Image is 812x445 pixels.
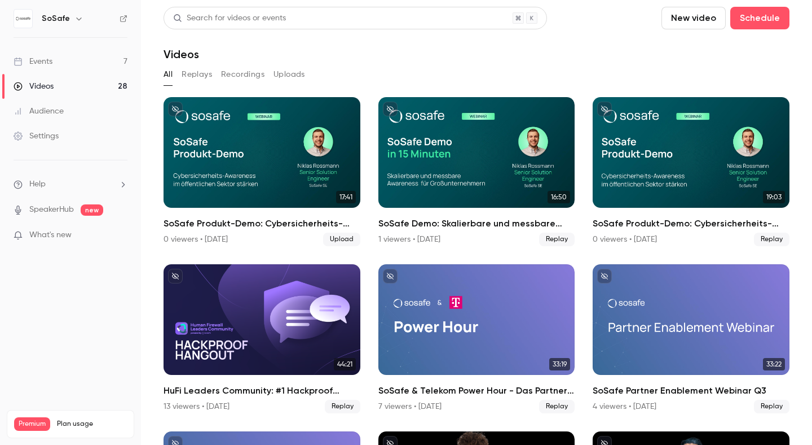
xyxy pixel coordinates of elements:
h2: SoSafe Produkt-Demo: Cybersicherheits-Awareness im öffentlichen Sektor stärken [593,217,789,230]
span: Plan usage [57,420,127,429]
a: 33:19SoSafe & Telekom Power Hour - Das Partner Enablement Webinar Q37 viewers • [DATE]Replay [378,264,575,413]
div: Settings [14,130,59,142]
li: SoSafe Produkt-Demo: Cybersicherheits-Awareness im öffentlichen Sektor stärken [164,97,360,246]
div: 13 viewers • [DATE] [164,401,230,412]
div: 4 viewers • [DATE] [593,401,656,412]
span: Replay [539,400,575,413]
button: New video [661,7,726,29]
div: Videos [14,81,54,92]
button: Schedule [730,7,789,29]
a: 17:41SoSafe Produkt-Demo: Cybersicherheits-Awareness im öffentlichen Sektor stärken0 viewers • [D... [164,97,360,246]
li: SoSafe & Telekom Power Hour - Das Partner Enablement Webinar Q3 [378,264,575,413]
div: 0 viewers • [DATE] [593,234,657,245]
section: Videos [164,7,789,438]
h2: SoSafe & Telekom Power Hour - Das Partner Enablement Webinar Q3 [378,384,575,398]
h2: SoSafe Partner Enablement Webinar Q3 [593,384,789,398]
button: unpublished [597,269,612,283]
div: 7 viewers • [DATE] [378,401,442,412]
div: Audience [14,106,64,117]
span: Replay [754,400,789,413]
button: unpublished [597,102,612,116]
img: SoSafe [14,10,32,28]
div: 0 viewers • [DATE] [164,234,228,245]
a: 33:22SoSafe Partner Enablement Webinar Q34 viewers • [DATE]Replay [593,264,789,413]
span: Upload [323,233,360,246]
span: Replay [754,233,789,246]
a: 16:50SoSafe Demo: Skalierbare und messbare Awareness für Großunternehmen1 viewers • [DATE]Replay [378,97,575,246]
li: help-dropdown-opener [14,178,127,190]
button: Replays [182,66,212,84]
li: HuFi Leaders Community: #1 Hackproof Hangout [164,264,360,413]
li: SoSafe Partner Enablement Webinar Q3 [593,264,789,413]
button: Uploads [273,66,305,84]
span: Replay [539,233,575,246]
button: unpublished [168,102,183,116]
button: unpublished [383,269,398,283]
span: 33:19 [549,358,570,370]
span: new [81,204,103,216]
button: Recordings [221,66,264,84]
li: SoSafe Produkt-Demo: Cybersicherheits-Awareness im öffentlichen Sektor stärken [593,97,789,246]
span: 17:41 [336,191,356,203]
span: 16:50 [548,191,570,203]
a: 19:03SoSafe Produkt-Demo: Cybersicherheits-Awareness im öffentlichen Sektor stärken0 viewers • [D... [593,97,789,246]
button: All [164,66,173,84]
span: Replay [325,400,360,413]
span: Help [29,178,46,190]
li: SoSafe Demo: Skalierbare und messbare Awareness für Großunternehmen [378,97,575,246]
button: unpublished [168,269,183,283]
iframe: Noticeable Trigger [114,230,127,241]
h1: Videos [164,47,199,61]
h2: HuFi Leaders Community: #1 Hackproof Hangout [164,384,360,398]
div: Events [14,56,52,67]
a: 44:21HuFi Leaders Community: #1 Hackproof Hangout13 viewers • [DATE]Replay [164,264,360,413]
span: Premium [14,417,50,431]
button: unpublished [383,102,398,116]
div: Search for videos or events [173,12,286,24]
div: 1 viewers • [DATE] [378,234,440,245]
span: 19:03 [763,191,785,203]
h2: SoSafe Demo: Skalierbare und messbare Awareness für Großunternehmen [378,217,575,230]
a: SpeakerHub [29,204,74,216]
h6: SoSafe [42,13,70,24]
h2: SoSafe Produkt-Demo: Cybersicherheits-Awareness im öffentlichen Sektor stärken [164,217,360,230]
span: What's new [29,229,72,241]
span: 44:21 [334,358,356,370]
span: 33:22 [763,358,785,370]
